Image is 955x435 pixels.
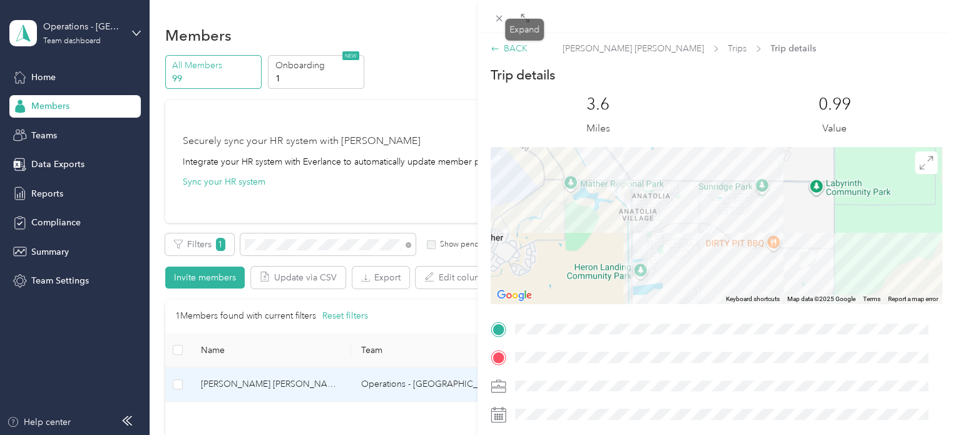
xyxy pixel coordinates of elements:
[863,295,881,302] a: Terms (opens in new tab)
[586,121,610,136] p: Miles
[885,365,955,435] iframe: Everlance-gr Chat Button Frame
[888,295,938,302] a: Report a map error
[787,295,855,302] span: Map data ©2025 Google
[494,287,535,304] img: Google
[586,95,610,115] p: 3.6
[819,95,851,115] p: 0.99
[563,42,704,55] span: [PERSON_NAME] [PERSON_NAME]
[822,121,847,136] p: Value
[505,19,544,41] div: Expand
[491,42,528,55] div: BACK
[491,66,555,84] p: Trip details
[726,295,780,304] button: Keyboard shortcuts
[494,287,535,304] a: Open this area in Google Maps (opens a new window)
[770,42,816,55] span: Trip details
[728,42,747,55] span: Trips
